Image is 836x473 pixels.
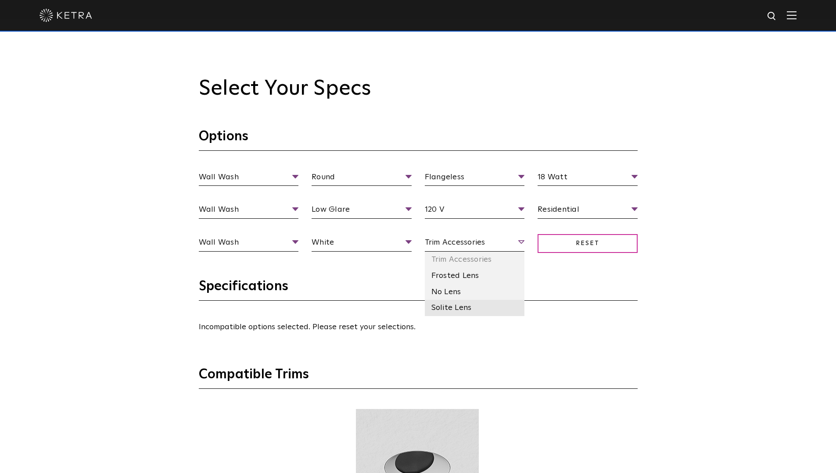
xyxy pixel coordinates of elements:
[199,236,299,252] span: Wall Wash
[425,268,525,284] li: Frosted Lens
[425,203,525,219] span: 120 V
[425,252,525,268] li: Trim Accessories
[199,366,638,389] h3: Compatible Trims
[312,236,412,252] span: White
[199,323,416,331] span: Incompatible options selected. Please reset your selections.
[425,236,525,252] span: Trim Accessories
[538,234,638,253] span: Reset
[767,11,778,22] img: search icon
[538,171,638,186] span: 18 Watt
[312,203,412,219] span: Low Glare
[199,171,299,186] span: Wall Wash
[312,171,412,186] span: Round
[199,203,299,219] span: Wall Wash
[787,11,797,19] img: Hamburger%20Nav.svg
[199,128,638,151] h3: Options
[39,9,92,22] img: ketra-logo-2019-white
[199,76,638,102] h2: Select Your Specs
[425,300,525,316] li: Solite Lens
[425,171,525,186] span: Flangeless
[538,203,638,219] span: Residential
[425,284,525,300] li: No Lens
[199,278,638,301] h3: Specifications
